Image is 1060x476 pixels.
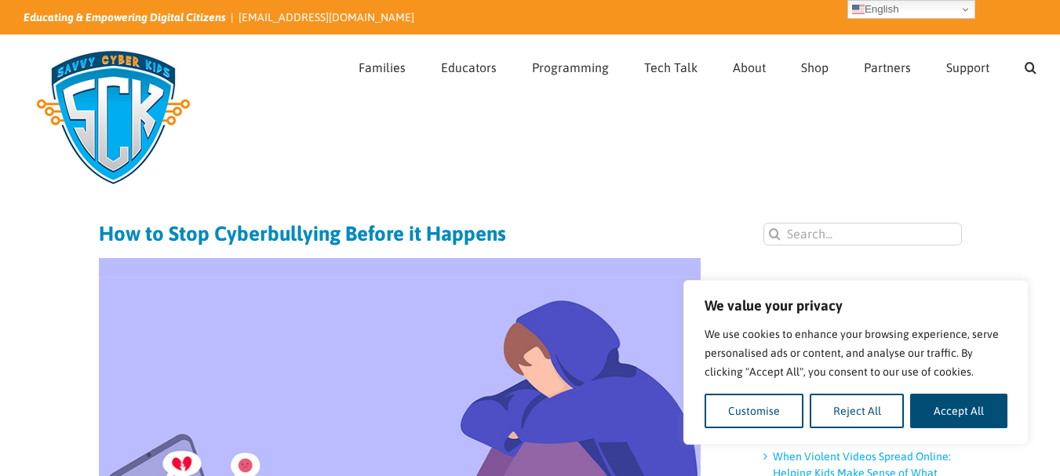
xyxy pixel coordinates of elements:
span: Educators [441,61,497,74]
img: en [852,3,865,16]
span: Programming [532,61,609,74]
a: Shop [801,35,829,96]
span: About [733,61,766,74]
span: Tech Talk [644,61,698,74]
a: Support [946,35,989,96]
a: Educators [441,35,497,96]
a: Tech Talk [644,35,698,96]
a: Partners [864,35,911,96]
a: Search [1025,35,1036,96]
span: Shop [801,61,829,74]
button: Customise [705,394,803,428]
input: Search [763,223,786,245]
a: About [733,35,766,96]
a: Programming [532,35,609,96]
a: Families [359,35,406,96]
i: Educating & Empowering Digital Citizens [24,11,226,24]
span: Support [946,61,989,74]
input: Search... [763,223,962,245]
p: We use cookies to enhance your browsing experience, serve personalised ads or content, and analys... [705,325,1007,381]
span: Partners [864,61,911,74]
button: Accept All [910,394,1007,428]
p: We value your privacy [705,296,1007,315]
h1: How to Stop Cyberbullying Before it Happens [99,223,701,245]
button: Reject All [810,394,905,428]
nav: Main Menu [359,35,1036,96]
span: Families [359,61,406,74]
a: [EMAIL_ADDRESS][DOMAIN_NAME] [239,11,414,24]
img: Savvy Cyber Kids Logo [24,39,203,196]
